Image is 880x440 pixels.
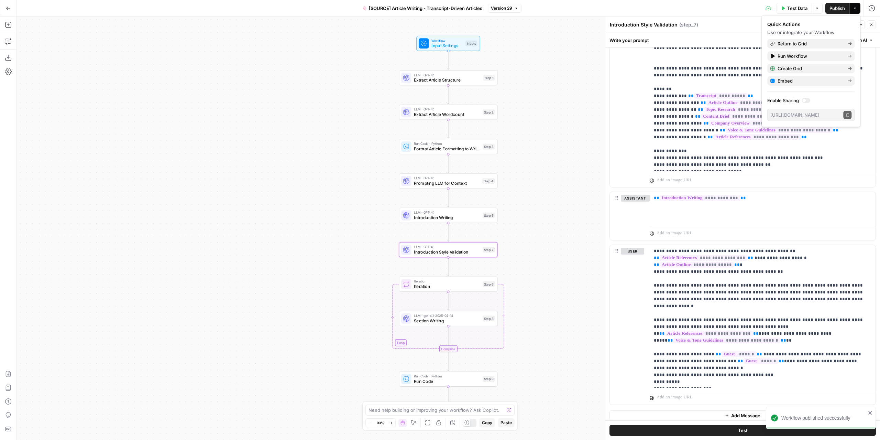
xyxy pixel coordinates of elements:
[399,345,498,352] div: Complete
[447,292,449,310] g: Edge from step_6 to step_8
[731,412,760,419] span: Add Message
[414,141,480,146] span: Run Code · Python
[414,210,480,215] span: LLM · GPT-4.1
[483,247,495,253] div: Step 7
[359,3,486,14] button: [SOURCE] Article Writing - Transcript-Driven Articles
[399,36,498,51] div: WorkflowInput SettingsInputs
[414,146,480,152] span: Format Article Formatting to Write Sections
[778,53,842,60] span: Run Workflow
[414,318,480,324] span: Section Writing
[483,75,495,81] div: Step 1
[825,3,849,14] button: Publish
[483,213,495,218] div: Step 5
[414,313,480,318] span: LLM · gpt-4.1-2025-04-14
[447,154,449,173] g: Edge from step_3 to step_4
[414,107,480,112] span: LLM · GPT-4.1
[605,33,880,47] div: Write your prompt
[447,51,449,69] g: Edge from start to step_1
[483,281,495,287] div: Step 6
[399,173,498,189] div: LLM · GPT-4.1Prompting LLM for ContextStep 4
[488,4,521,13] button: Version 29
[447,120,449,138] g: Edge from step_2 to step_3
[414,279,480,284] span: Iteration
[431,42,463,49] span: Input Settings
[610,21,678,28] textarea: Introduction Style Validation
[778,77,842,84] span: Embed
[777,3,812,14] button: Test Data
[447,85,449,104] g: Edge from step_1 to step_2
[414,244,480,249] span: LLM · GPT-4.1
[399,242,498,257] div: LLM · GPT-4.1Introduction Style ValidationStep 7
[482,178,495,184] div: Step 4
[414,175,480,181] span: LLM · GPT-4.1
[414,283,480,290] span: Iteration
[500,420,512,426] span: Paste
[479,418,495,427] button: Copy
[778,40,842,47] span: Return to Grid
[447,189,449,207] g: Edge from step_4 to step_5
[447,352,449,371] g: Edge from step_6-iteration-end to step_9
[414,374,480,379] span: Run Code · Python
[767,21,855,28] div: Quick Actions
[399,105,498,120] div: LLM · GPT-4.1Extract Article WordcountStep 2
[609,410,876,421] button: Add Message
[414,72,481,77] span: LLM · GPT-4.1
[778,65,842,72] span: Create Grid
[483,144,495,150] div: Step 3
[399,277,498,292] div: LoopIterationIterationStep 6
[465,41,477,46] div: Inputs
[414,77,481,83] span: Extract Article Structure
[414,180,480,186] span: Prompting LLM for Context
[414,111,480,118] span: Extract Article Wordcount
[621,195,650,202] button: assistant
[829,5,845,12] span: Publish
[483,109,495,115] div: Step 2
[621,248,644,255] button: user
[447,257,449,276] g: Edge from step_7 to step_6
[610,245,644,405] div: user
[483,376,495,382] div: Step 9
[679,21,698,28] span: ( step_7 )
[447,386,449,405] g: Edge from step_9 to step_10
[491,5,512,11] span: Version 29
[399,311,498,326] div: LLM · gpt-4.1-2025-04-14Section WritingStep 8
[609,425,876,436] button: Test
[498,418,515,427] button: Paste
[483,316,495,322] div: Step 8
[738,427,748,434] span: Test
[431,38,463,43] span: Workflow
[447,223,449,242] g: Edge from step_5 to step_7
[767,30,836,35] span: Use or integrate your Workflow.
[414,249,480,255] span: Introduction Style Validation
[414,378,480,385] span: Run Code
[482,420,492,426] span: Copy
[414,214,480,221] span: Introduction Writing
[781,415,866,421] div: Workflow published successfully
[399,139,498,154] div: Run Code · PythonFormat Article Formatting to Write SectionsStep 3
[439,345,458,352] div: Complete
[399,70,498,85] div: LLM · GPT-4.1Extract Article StructureStep 1
[369,5,482,12] span: [SOURCE] Article Writing - Transcript-Driven Articles
[399,372,498,387] div: Run Code · PythonRun CodeStep 9
[868,410,873,416] button: close
[787,5,807,12] span: Test Data
[767,97,855,104] label: Enable Sharing
[399,208,498,223] div: LLM · GPT-4.1Introduction WritingStep 5
[610,192,644,240] div: assistant
[377,420,384,426] span: 93%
